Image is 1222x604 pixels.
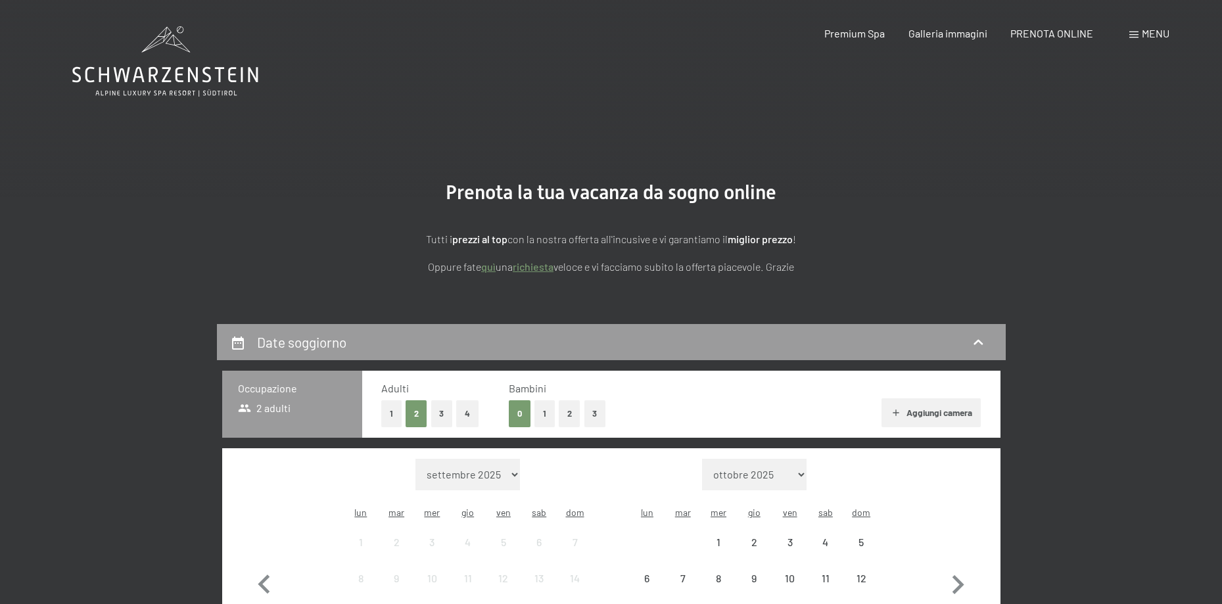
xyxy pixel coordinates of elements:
div: arrivo/check-in non effettuabile [701,561,736,596]
button: 1 [534,400,555,427]
div: Wed Sep 03 2025 [414,524,450,560]
div: Sun Oct 12 2025 [843,561,879,596]
div: Wed Sep 10 2025 [414,561,450,596]
div: Wed Oct 01 2025 [701,524,736,560]
div: Sun Sep 14 2025 [557,561,592,596]
div: arrivo/check-in non effettuabile [486,561,521,596]
div: Fri Sep 05 2025 [486,524,521,560]
strong: miglior prezzo [728,233,793,245]
div: Sat Oct 11 2025 [808,561,843,596]
div: 6 [523,537,555,570]
abbr: lunedì [641,507,653,518]
a: Premium Spa [824,27,885,39]
div: 7 [558,537,591,570]
div: 2 [738,537,770,570]
div: Fri Oct 03 2025 [772,524,807,560]
div: Fri Oct 10 2025 [772,561,807,596]
div: arrivo/check-in non effettuabile [736,524,772,560]
button: 3 [584,400,606,427]
div: 3 [773,537,806,570]
abbr: lunedì [354,507,367,518]
span: 2 adulti [238,401,291,415]
div: arrivo/check-in non effettuabile [414,561,450,596]
div: Thu Oct 09 2025 [736,561,772,596]
span: Menu [1142,27,1169,39]
abbr: venerdì [783,507,797,518]
button: 2 [559,400,580,427]
a: PRENOTA ONLINE [1010,27,1093,39]
div: arrivo/check-in non effettuabile [736,561,772,596]
abbr: giovedì [461,507,474,518]
abbr: sabato [818,507,833,518]
div: arrivo/check-in non effettuabile [343,524,379,560]
div: arrivo/check-in non effettuabile [450,524,486,560]
strong: prezzi al top [452,233,507,245]
button: Aggiungi camera [881,398,981,427]
div: Sun Sep 07 2025 [557,524,592,560]
div: Sat Oct 04 2025 [808,524,843,560]
div: Thu Oct 02 2025 [736,524,772,560]
abbr: domenica [566,507,584,518]
div: arrivo/check-in non effettuabile [521,561,557,596]
p: Oppure fate una veloce e vi facciamo subito la offerta piacevole. Grazie [283,258,940,275]
abbr: sabato [532,507,546,518]
div: Mon Oct 06 2025 [629,561,665,596]
div: Thu Sep 11 2025 [450,561,486,596]
div: 4 [452,537,484,570]
div: arrivo/check-in non effettuabile [843,524,879,560]
button: 0 [509,400,530,427]
button: 1 [381,400,402,427]
div: arrivo/check-in non effettuabile [343,561,379,596]
a: richiesta [513,260,553,273]
div: Tue Sep 09 2025 [379,561,414,596]
abbr: mercoledì [424,507,440,518]
div: 1 [702,537,735,570]
div: 5 [487,537,520,570]
abbr: martedì [388,507,404,518]
div: 1 [344,537,377,570]
abbr: giovedì [748,507,761,518]
abbr: martedì [675,507,691,518]
div: Tue Oct 07 2025 [665,561,701,596]
h3: Occupazione [238,381,346,396]
abbr: venerdì [496,507,511,518]
div: Sat Sep 13 2025 [521,561,557,596]
div: Mon Sep 01 2025 [343,524,379,560]
div: arrivo/check-in non effettuabile [379,561,414,596]
div: 3 [415,537,448,570]
span: Prenota la tua vacanza da sogno online [446,181,776,204]
button: 4 [456,400,479,427]
div: arrivo/check-in non effettuabile [665,561,701,596]
abbr: domenica [852,507,870,518]
h2: Date soggiorno [257,334,346,350]
div: Thu Sep 04 2025 [450,524,486,560]
a: Galleria immagini [908,27,987,39]
span: Bambini [509,382,546,394]
div: arrivo/check-in non effettuabile [629,561,665,596]
div: Fri Sep 12 2025 [486,561,521,596]
div: arrivo/check-in non effettuabile [557,561,592,596]
div: arrivo/check-in non effettuabile [521,524,557,560]
div: arrivo/check-in non effettuabile [414,524,450,560]
div: 5 [845,537,878,570]
button: 2 [406,400,427,427]
div: Mon Sep 08 2025 [343,561,379,596]
span: Adulti [381,382,409,394]
div: arrivo/check-in non effettuabile [808,524,843,560]
div: arrivo/check-in non effettuabile [772,561,807,596]
div: Sat Sep 06 2025 [521,524,557,560]
div: arrivo/check-in non effettuabile [486,524,521,560]
abbr: mercoledì [711,507,726,518]
a: quì [481,260,496,273]
div: arrivo/check-in non effettuabile [450,561,486,596]
div: arrivo/check-in non effettuabile [379,524,414,560]
p: Tutti i con la nostra offerta all'incusive e vi garantiamo il ! [283,231,940,248]
button: 3 [431,400,453,427]
div: Sun Oct 05 2025 [843,524,879,560]
div: Wed Oct 08 2025 [701,561,736,596]
div: 2 [380,537,413,570]
div: arrivo/check-in non effettuabile [808,561,843,596]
